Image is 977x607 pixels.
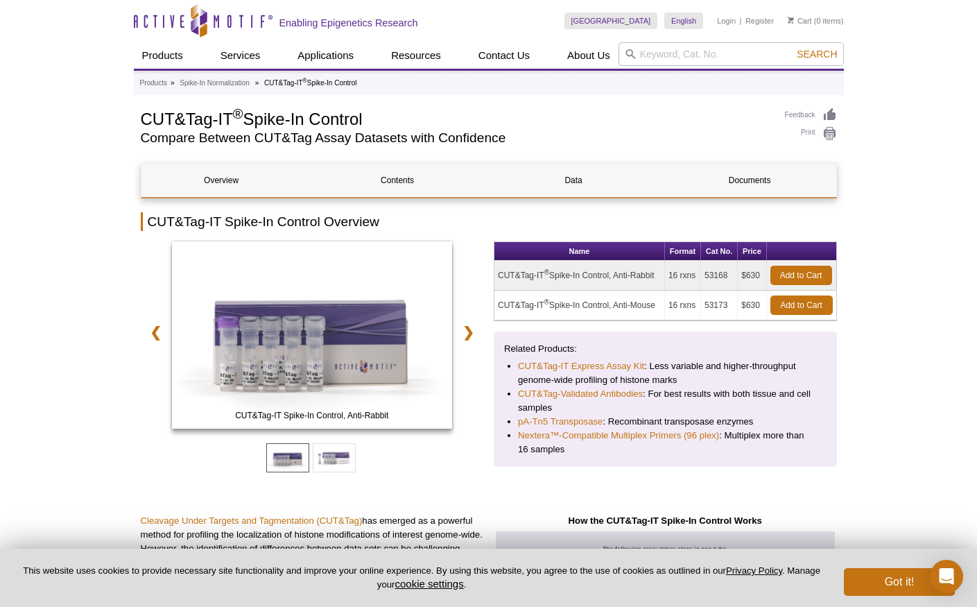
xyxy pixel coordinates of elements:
[504,342,827,356] p: Related Products:
[303,77,307,84] sup: ®
[785,126,837,142] a: Print
[745,16,774,26] a: Register
[785,108,837,123] a: Feedback
[494,291,665,320] td: CUT&Tag-IT Spike-In Control, Anti-Mouse
[175,409,449,422] span: CUT&Tag-IT Spike-In Control, Anti-Rabbit
[470,42,538,69] a: Contact Us
[844,568,955,596] button: Got it!
[141,316,171,348] a: ❮
[930,560,963,593] div: Open Intercom Messenger
[738,242,766,261] th: Price
[141,212,837,231] h2: CUT&Tag-IT Spike-In Control Overview
[494,242,665,261] th: Name
[788,12,844,29] li: (0 items)
[518,387,813,415] li: : For best results with both tissue and cell samples
[619,42,844,66] input: Keyword, Cat. No.
[141,515,363,526] a: Cleavage Under Targets and Tagmentation (CUT&Tag)
[453,316,483,348] a: ❯
[770,266,832,285] a: Add to Cart
[569,515,762,526] strong: How the CUT&Tag-IT Spike-In Control Works
[665,242,701,261] th: Format
[518,359,644,373] a: CUT&Tag-IT Express Assay Kit
[172,241,453,433] a: CUT&Tag-IT Spike-In Control, Anti-Mouse
[788,16,812,26] a: Cart
[518,387,643,401] a: CUT&Tag-Validated Antibodies
[770,296,833,315] a: Add to Cart
[544,298,549,306] sup: ®
[564,12,658,29] a: [GEOGRAPHIC_DATA]
[559,42,619,69] a: About Us
[788,17,794,24] img: Your Cart
[726,565,782,576] a: Privacy Policy
[289,42,362,69] a: Applications
[395,578,463,590] button: cookie settings
[255,79,259,87] li: »
[383,42,449,69] a: Resources
[22,565,821,591] p: This website uses cookies to provide necessary site functionality and improve your online experie...
[518,429,719,443] a: Nextera™-Compatible Multiplex Primers (96 plex)
[494,164,654,197] a: Data
[738,291,766,320] td: $630
[797,49,837,60] span: Search
[180,77,250,89] a: Spike-In Normalization
[518,415,603,429] a: pA-Tn5 Transposase
[738,261,766,291] td: $630
[172,241,453,429] img: CUT&Tag-IT Spike-In Control, Anti-Rabbit
[793,48,841,60] button: Search
[279,17,418,29] h2: Enabling Epigenetics Research
[665,261,701,291] td: 16 rxns
[701,242,738,261] th: Cat No.
[518,359,813,387] li: : Less variable and higher-throughput genome-wide profiling of histone marks
[494,261,665,291] td: CUT&Tag-IT Spike-In Control, Anti-Rabbit
[740,12,742,29] li: |
[318,164,478,197] a: Contents
[140,77,167,89] a: Products
[141,132,771,144] h2: Compare Between CUT&Tag Assay Datasets with Confidence
[212,42,269,69] a: Services
[264,79,356,87] li: CUT&Tag-IT Spike-In Control
[701,291,738,320] td: 53173
[717,16,736,26] a: Login
[518,429,813,456] li: : Multiplex more than 16 samples
[134,42,191,69] a: Products
[664,12,703,29] a: English
[141,108,771,128] h1: CUT&Tag-IT Spike-In Control
[233,106,243,121] sup: ®
[665,291,701,320] td: 16 rxns
[171,79,175,87] li: »
[518,415,813,429] li: : Recombinant transposase enzymes
[670,164,830,197] a: Documents
[544,268,549,276] sup: ®
[701,261,738,291] td: 53168
[141,164,302,197] a: Overview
